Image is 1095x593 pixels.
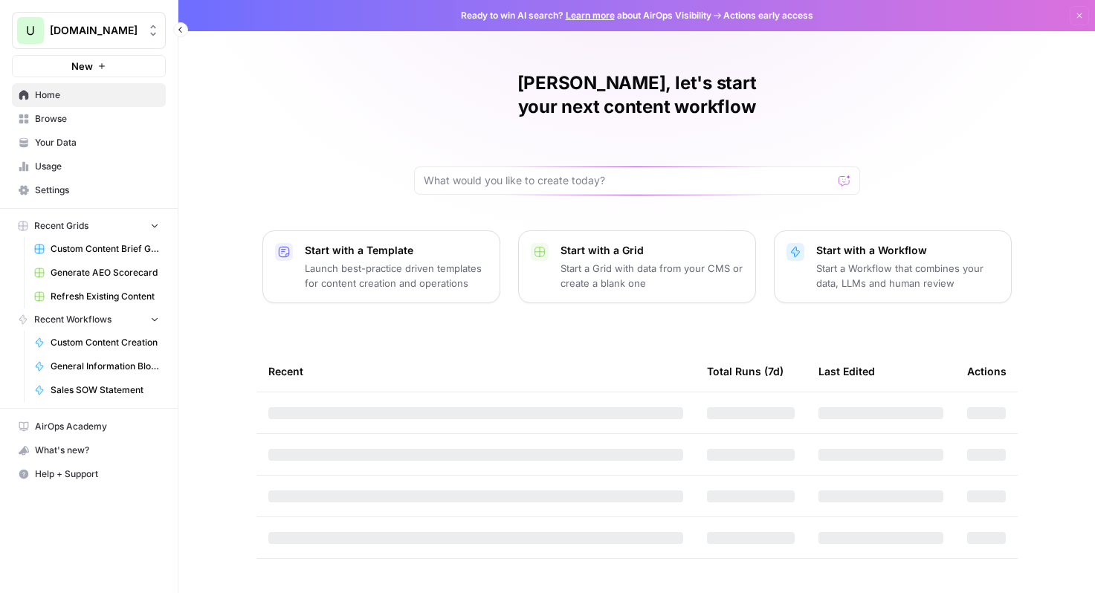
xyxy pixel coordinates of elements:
[12,155,166,178] a: Usage
[414,71,860,119] h1: [PERSON_NAME], let's start your next content workflow
[12,462,166,486] button: Help + Support
[12,438,166,462] button: What's new?
[818,351,875,392] div: Last Edited
[305,261,488,291] p: Launch best-practice driven templates for content creation and operations
[12,178,166,202] a: Settings
[35,184,159,197] span: Settings
[51,290,159,303] span: Refresh Existing Content
[816,261,999,291] p: Start a Workflow that combines your data, LLMs and human review
[35,420,159,433] span: AirOps Academy
[35,467,159,481] span: Help + Support
[774,230,1012,303] button: Start with a WorkflowStart a Workflow that combines your data, LLMs and human review
[268,351,683,392] div: Recent
[12,131,166,155] a: Your Data
[51,336,159,349] span: Custom Content Creation
[707,351,784,392] div: Total Runs (7d)
[28,331,166,354] a: Custom Content Creation
[51,242,159,256] span: Custom Content Brief Grid
[461,9,711,22] span: Ready to win AI search? about AirOps Visibility
[35,160,159,173] span: Usage
[26,22,35,39] span: U
[34,219,88,233] span: Recent Grids
[50,23,140,38] span: [DOMAIN_NAME]
[35,136,159,149] span: Your Data
[35,112,159,126] span: Browse
[12,215,166,237] button: Recent Grids
[13,439,165,461] div: What's new?
[262,230,500,303] button: Start with a TemplateLaunch best-practice driven templates for content creation and operations
[28,237,166,261] a: Custom Content Brief Grid
[28,378,166,402] a: Sales SOW Statement
[51,360,159,373] span: General Information Blog Writer
[28,354,166,378] a: General Information Blog Writer
[12,12,166,49] button: Workspace: Upgrow.io
[35,88,159,102] span: Home
[723,9,813,22] span: Actions early access
[51,266,159,279] span: Generate AEO Scorecard
[518,230,756,303] button: Start with a GridStart a Grid with data from your CMS or create a blank one
[12,308,166,331] button: Recent Workflows
[816,243,999,258] p: Start with a Workflow
[28,261,166,285] a: Generate AEO Scorecard
[12,55,166,77] button: New
[34,313,112,326] span: Recent Workflows
[12,83,166,107] a: Home
[12,415,166,438] a: AirOps Academy
[51,383,159,397] span: Sales SOW Statement
[566,10,615,21] a: Learn more
[305,243,488,258] p: Start with a Template
[71,59,93,74] span: New
[967,351,1007,392] div: Actions
[561,261,743,291] p: Start a Grid with data from your CMS or create a blank one
[28,285,166,308] a: Refresh Existing Content
[424,173,833,188] input: What would you like to create today?
[561,243,743,258] p: Start with a Grid
[12,107,166,131] a: Browse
